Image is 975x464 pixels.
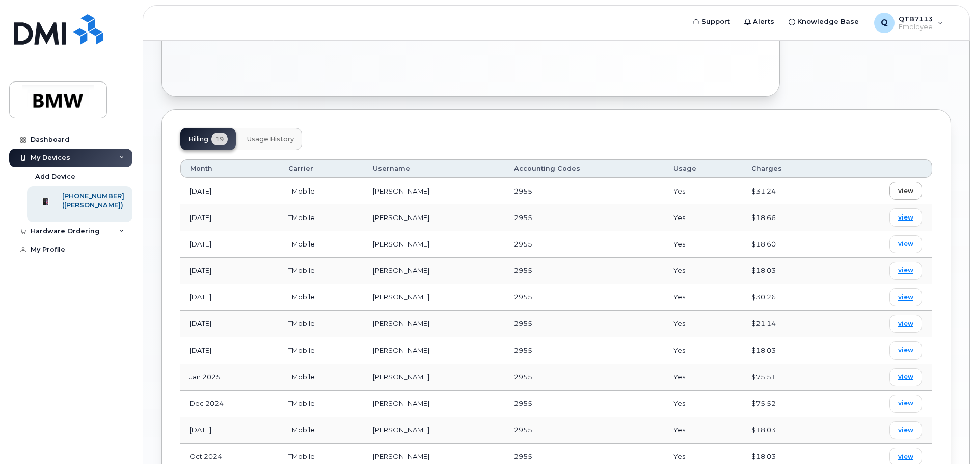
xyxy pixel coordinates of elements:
td: [PERSON_NAME] [364,364,505,391]
td: TMobile [279,258,364,284]
td: TMobile [279,311,364,337]
span: view [898,239,913,249]
td: [PERSON_NAME] [364,391,505,417]
span: 2955 [514,346,532,354]
div: $21.14 [751,319,825,329]
span: 2955 [514,319,532,327]
div: $75.51 [751,372,825,382]
span: 2955 [514,452,532,460]
div: $18.03 [751,425,825,435]
a: view [889,368,922,386]
span: Alerts [753,17,774,27]
td: Yes [664,337,742,364]
span: 2955 [514,266,532,275]
iframe: Messenger Launcher [931,420,967,456]
td: [PERSON_NAME] [364,204,505,231]
span: view [898,293,913,302]
span: QTB7113 [899,15,933,23]
td: TMobile [279,178,364,204]
td: Yes [664,258,742,284]
td: [DATE] [180,417,279,444]
span: Support [701,17,730,27]
a: Alerts [737,12,781,32]
span: 2955 [514,426,532,434]
span: Usage History [247,135,294,143]
span: view [898,399,913,408]
span: view [898,426,913,435]
span: 2955 [514,373,532,381]
td: Yes [664,364,742,391]
td: Yes [664,231,742,258]
a: view [889,341,922,359]
th: Username [364,159,505,178]
div: $18.60 [751,239,825,249]
div: $30.26 [751,292,825,302]
a: Knowledge Base [781,12,866,32]
td: TMobile [279,284,364,311]
span: view [898,186,913,196]
td: [DATE] [180,204,279,231]
span: 2955 [514,187,532,195]
th: Usage [664,159,742,178]
th: Accounting Codes [505,159,664,178]
td: Yes [664,178,742,204]
span: Employee [899,23,933,31]
th: Month [180,159,279,178]
th: Carrier [279,159,364,178]
span: view [898,319,913,329]
td: TMobile [279,337,364,364]
td: [DATE] [180,311,279,337]
span: view [898,213,913,222]
td: TMobile [279,204,364,231]
td: Yes [664,391,742,417]
td: TMobile [279,391,364,417]
td: Dec 2024 [180,391,279,417]
a: view [889,235,922,253]
a: view [889,208,922,226]
span: view [898,452,913,461]
td: Yes [664,204,742,231]
td: [DATE] [180,284,279,311]
td: TMobile [279,364,364,391]
th: Charges [742,159,834,178]
td: [PERSON_NAME] [364,311,505,337]
span: 2955 [514,293,532,301]
a: view [889,421,922,439]
div: QTB7113 [867,13,951,33]
span: view [898,266,913,275]
td: Yes [664,284,742,311]
div: $18.66 [751,213,825,223]
td: [DATE] [180,258,279,284]
td: [DATE] [180,178,279,204]
span: view [898,372,913,381]
div: $18.03 [751,346,825,356]
td: [PERSON_NAME] [364,178,505,204]
a: Support [686,12,737,32]
a: view [889,395,922,413]
a: view [889,182,922,200]
td: TMobile [279,417,364,444]
a: view [889,288,922,306]
td: [PERSON_NAME] [364,337,505,364]
a: view [889,315,922,333]
span: 2955 [514,240,532,248]
td: [PERSON_NAME] [364,231,505,258]
span: view [898,346,913,355]
a: view [889,262,922,280]
td: TMobile [279,231,364,258]
td: [DATE] [180,231,279,258]
td: Jan 2025 [180,364,279,391]
td: Yes [664,311,742,337]
span: 2955 [514,213,532,222]
td: Yes [664,417,742,444]
div: $75.52 [751,399,825,408]
div: $31.24 [751,186,825,196]
td: [PERSON_NAME] [364,258,505,284]
span: Knowledge Base [797,17,859,27]
div: $18.03 [751,266,825,276]
div: $18.03 [751,452,825,461]
td: [PERSON_NAME] [364,284,505,311]
span: Q [881,17,888,29]
td: [DATE] [180,337,279,364]
td: [PERSON_NAME] [364,417,505,444]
